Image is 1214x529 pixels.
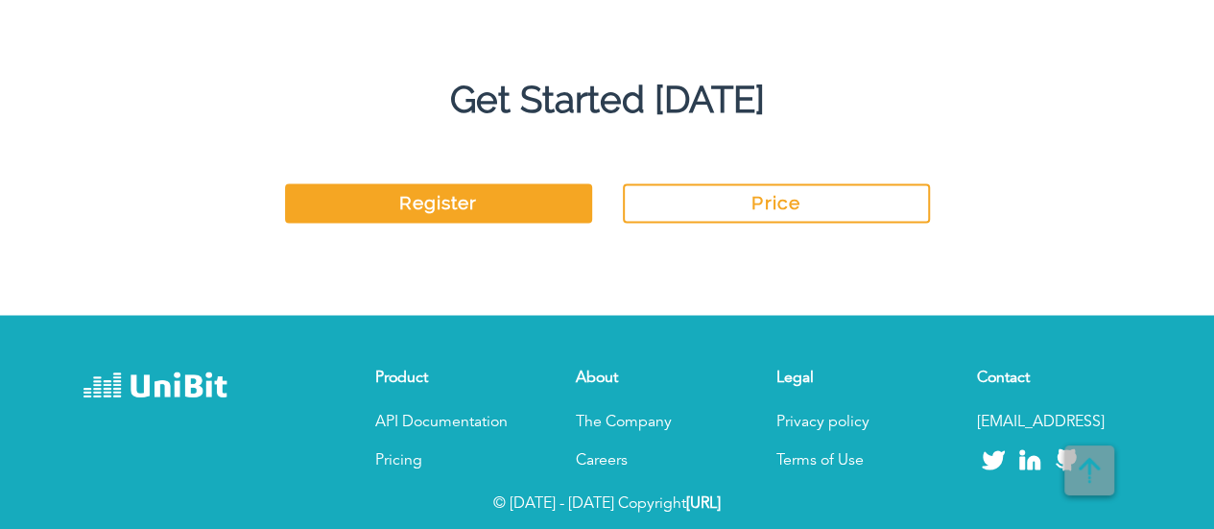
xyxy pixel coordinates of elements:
a: API Documentation [375,414,508,429]
img: logo-white.b5ed765.png [83,369,227,404]
p: © [DATE] - [DATE] Copyright [60,492,1154,515]
h6: About [576,369,729,387]
h6: Contact [977,369,1131,387]
a: Register [285,183,592,223]
iframe: Drift Widget Chat Controller [1118,433,1191,506]
a: Pricing [375,452,422,468]
a: Careers [576,452,628,468]
h6: Product [375,369,529,387]
p: [EMAIL_ADDRESS] [977,410,1131,433]
img: backtop.94947c9.png [1064,445,1114,495]
a: Price [623,183,930,223]
strong: [URL] [686,495,721,511]
p: The Company [576,410,729,433]
h6: Legal [776,369,930,387]
a: Privacy policy [776,414,869,429]
a: Terms of Use [776,452,864,468]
